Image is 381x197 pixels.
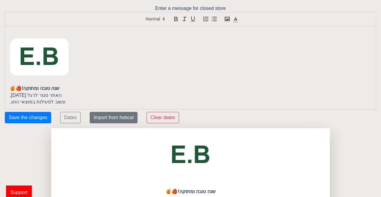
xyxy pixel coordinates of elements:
button: Import from hebcal [90,112,138,123]
img: %D7%9C%D7%95%D7%92%D7%95%20%D7%90%D7%AA%D7%99%20%D7%9C%D7%93%D7%A4%D7%93%D7%A4%D7%9F.png [10,30,69,85]
button: Clear dates [147,112,179,123]
p: ונשוב לפעילות במוצאי החג. [10,99,371,106]
strong: שנה טובה ומתוקה! [178,189,215,194]
p: 🍎🍯 [10,85,371,92]
div: Enter a message for closed store [0,5,381,109]
button: Save the changes [5,112,51,123]
strong: שנה טובה ומתוקה! [22,86,59,91]
img: %D7%9C%D7%95%D7%92%D7%95%20%D7%90%D7%AA%D7%99%20%D7%9C%D7%93%D7%A4%D7%93%D7%A4%D7%9F.png [161,128,220,183]
p: 🍎🍯 [51,188,330,195]
p: האתר סגור לרגל [DATE], [10,92,371,99]
button: Dates [60,112,81,123]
